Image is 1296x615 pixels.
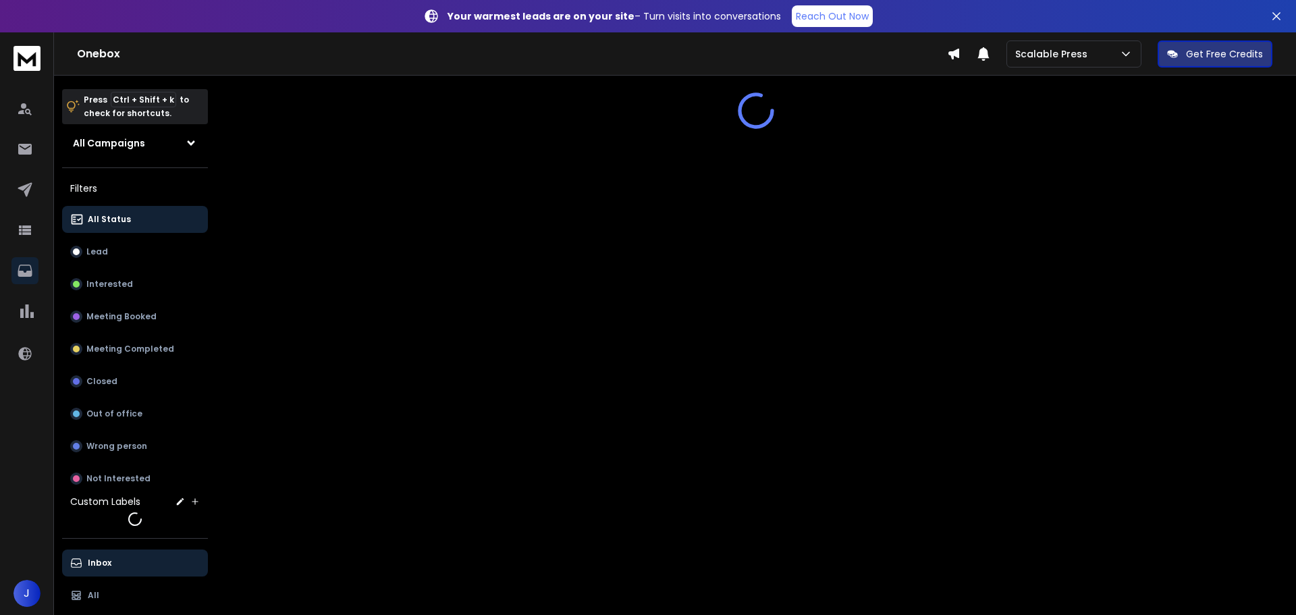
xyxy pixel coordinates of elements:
p: Inbox [88,558,111,568]
button: Meeting Completed [62,336,208,363]
button: Meeting Booked [62,303,208,330]
h1: Onebox [77,46,947,62]
p: Closed [86,376,117,387]
p: Lead [86,246,108,257]
p: – Turn visits into conversations [448,9,781,23]
button: All Campaigns [62,130,208,157]
a: Reach Out Now [792,5,873,27]
button: J [13,580,40,607]
strong: Your warmest leads are on your site [448,9,634,23]
p: Meeting Completed [86,344,174,354]
button: Not Interested [62,465,208,492]
button: Out of office [62,400,208,427]
button: All [62,582,208,609]
button: Inbox [62,550,208,577]
button: Interested [62,271,208,298]
p: Not Interested [86,473,151,484]
img: logo [13,46,40,71]
button: Lead [62,238,208,265]
button: Closed [62,368,208,395]
h3: Filters [62,179,208,198]
span: Ctrl + Shift + k [111,92,176,107]
h1: All Campaigns [73,136,145,150]
p: Interested [86,279,133,290]
button: Wrong person [62,433,208,460]
p: All Status [88,214,131,225]
p: Wrong person [86,441,147,452]
button: Get Free Credits [1158,41,1272,68]
p: All [88,590,99,601]
p: Meeting Booked [86,311,157,322]
button: All Status [62,206,208,233]
p: Reach Out Now [796,9,869,23]
p: Get Free Credits [1186,47,1263,61]
p: Scalable Press [1015,47,1093,61]
h3: Custom Labels [70,495,140,508]
p: Out of office [86,408,142,419]
p: Press to check for shortcuts. [84,93,189,120]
